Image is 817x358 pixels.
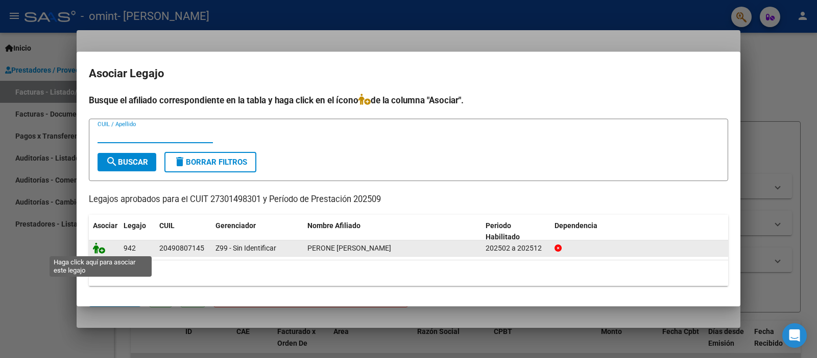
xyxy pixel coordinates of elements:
span: Periodo Habilitado [486,221,520,241]
div: 1 registros [89,260,728,286]
span: 942 [124,244,136,252]
span: Gerenciador [215,221,256,230]
button: Buscar [98,153,156,171]
div: Open Intercom Messenger [782,323,807,348]
span: Asociar [93,221,117,230]
span: Legajo [124,221,146,230]
h2: Asociar Legajo [89,64,728,83]
datatable-header-cell: Periodo Habilitado [482,215,550,249]
span: Borrar Filtros [174,158,247,167]
span: PERONE FRANCISCO JOSE [307,244,391,252]
span: Z99 - Sin Identificar [215,244,276,252]
button: Borrar Filtros [164,152,256,172]
datatable-header-cell: Nombre Afiliado [303,215,482,249]
div: 202502 a 202512 [486,242,546,254]
datatable-header-cell: Gerenciador [211,215,303,249]
span: Nombre Afiliado [307,221,361,230]
mat-icon: search [106,155,118,168]
p: Legajos aprobados para el CUIT 27301498301 y Período de Prestación 202509 [89,193,728,206]
datatable-header-cell: Dependencia [550,215,729,249]
span: Buscar [106,158,148,167]
datatable-header-cell: Legajo [119,215,155,249]
mat-icon: delete [174,155,186,168]
div: 20490807145 [159,242,204,254]
h4: Busque el afiliado correspondiente en la tabla y haga click en el ícono de la columna "Asociar". [89,94,728,107]
span: Dependencia [555,221,597,230]
span: CUIL [159,221,175,230]
datatable-header-cell: CUIL [155,215,211,249]
datatable-header-cell: Asociar [89,215,119,249]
